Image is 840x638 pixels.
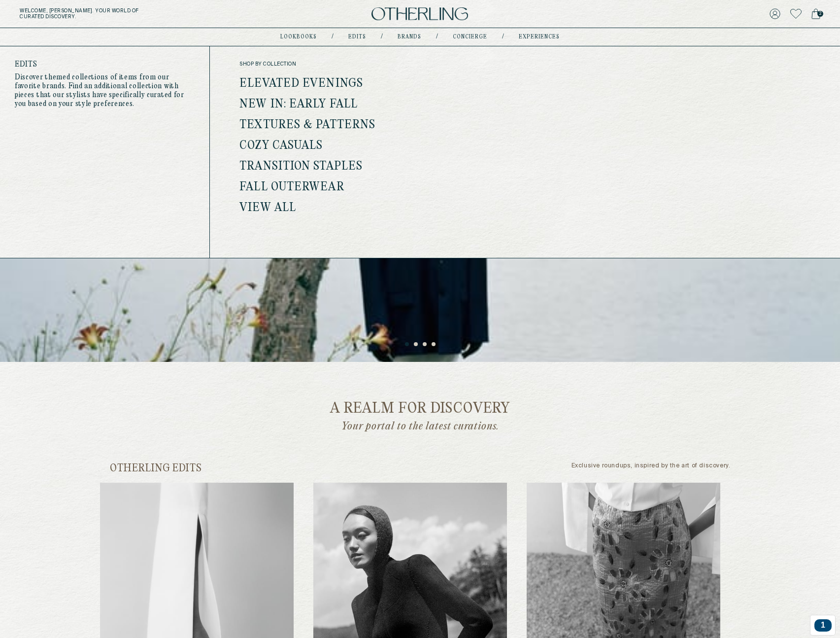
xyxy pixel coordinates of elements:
[239,181,344,194] a: Fall Outerwear
[239,119,375,132] a: Textures & Patterns
[423,342,428,347] button: 3
[519,35,560,39] a: experiences
[239,61,435,67] span: shop by collection
[239,202,296,214] a: View all
[436,33,438,41] div: /
[817,11,823,17] span: 2
[348,35,366,39] a: Edits
[239,98,358,111] a: New In: Early Fall
[118,401,723,417] h2: a realm for discovery
[453,35,487,39] a: concierge
[15,73,195,108] p: Discover themed collections of items from our favorite brands. Find an additional collection with...
[239,140,323,152] a: Cozy Casuals
[571,462,731,475] p: Exclusive roundups, inspired by the art of discovery.
[20,8,260,20] h5: Welcome, [PERSON_NAME] . Your world of curated discovery.
[239,160,363,173] a: Transition Staples
[110,462,202,475] h2: otherling edits
[811,7,820,21] a: 2
[398,35,421,39] a: Brands
[15,61,195,68] h4: Edits
[381,33,383,41] div: /
[239,77,363,90] a: Elevated Evenings
[290,420,551,433] p: Your portal to the latest curations.
[502,33,504,41] div: /
[405,342,410,347] button: 1
[432,342,437,347] button: 4
[414,342,419,347] button: 2
[371,7,468,21] img: logo
[332,33,334,41] div: /
[280,35,317,39] a: lookbooks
